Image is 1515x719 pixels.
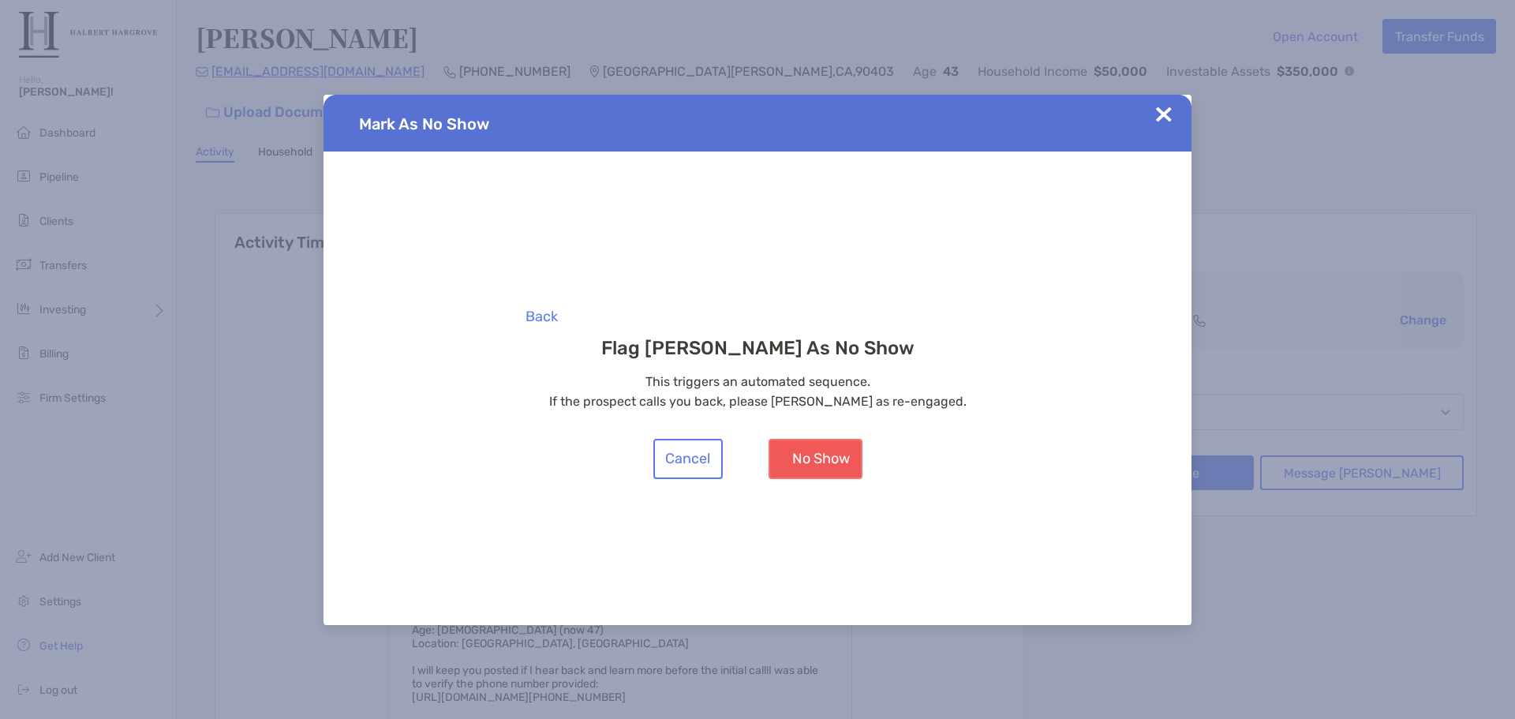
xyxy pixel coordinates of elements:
button: No Show [755,439,862,479]
h3: Flag [PERSON_NAME] As No Show [501,337,1014,359]
span: Mark As No Show [359,114,489,133]
p: If the prospect calls you back, please [PERSON_NAME] as re-engaged. [501,391,1014,411]
img: button icon [767,455,780,464]
button: Cancel [653,439,723,479]
p: This triggers an automated sequence. [501,372,1014,391]
img: Close Updates Zoe [1156,107,1172,122]
img: button icon [514,311,526,324]
button: Back [501,297,582,337]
